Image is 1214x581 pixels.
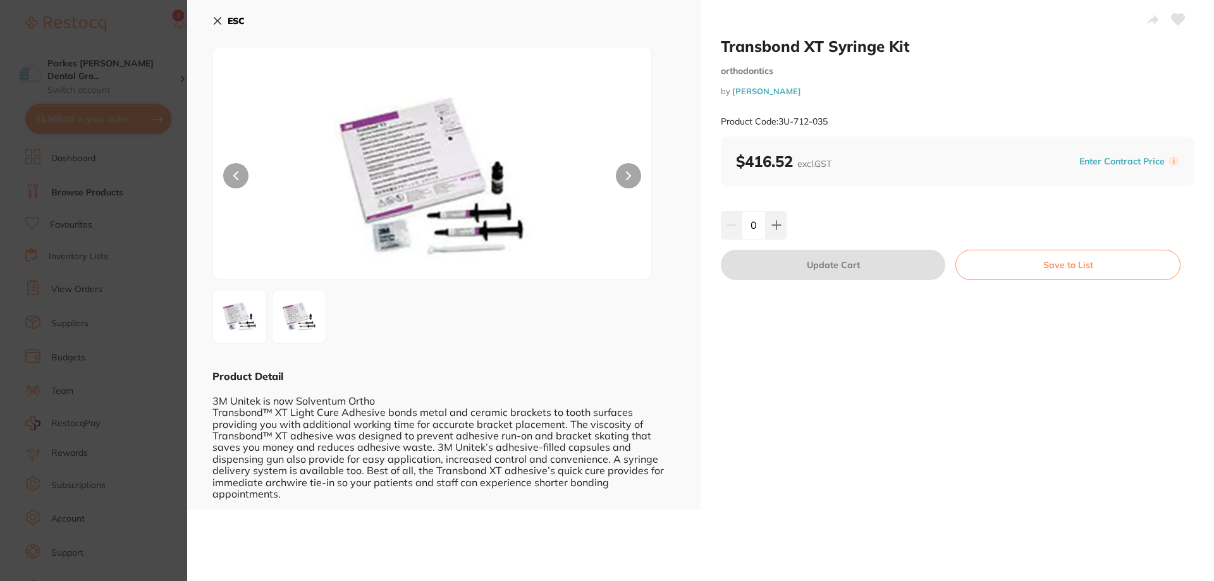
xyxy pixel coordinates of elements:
[736,152,831,171] b: $416.52
[732,86,801,96] a: [PERSON_NAME]
[212,370,283,382] b: Product Detail
[217,294,262,339] img: Mi0wMzVfMS5qcGc
[301,79,564,279] img: Mi0wMzVfMS5qcGc
[955,250,1180,280] button: Save to List
[276,294,322,339] img: MzUuanBn
[721,37,1194,56] h2: Transbond XT Syringe Kit
[721,66,1194,76] small: orthodontics
[797,158,831,169] span: excl. GST
[721,87,1194,96] small: by
[721,250,945,280] button: Update Cart
[212,383,675,499] div: 3M Unitek is now Solventum Ortho Transbond™ XT Light Cure Adhesive bonds metal and ceramic bracke...
[721,116,828,127] small: Product Code: 3U-712-035
[1076,156,1168,168] button: Enter Contract Price
[228,15,245,27] b: ESC
[1168,156,1179,166] label: i
[212,10,245,32] button: ESC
